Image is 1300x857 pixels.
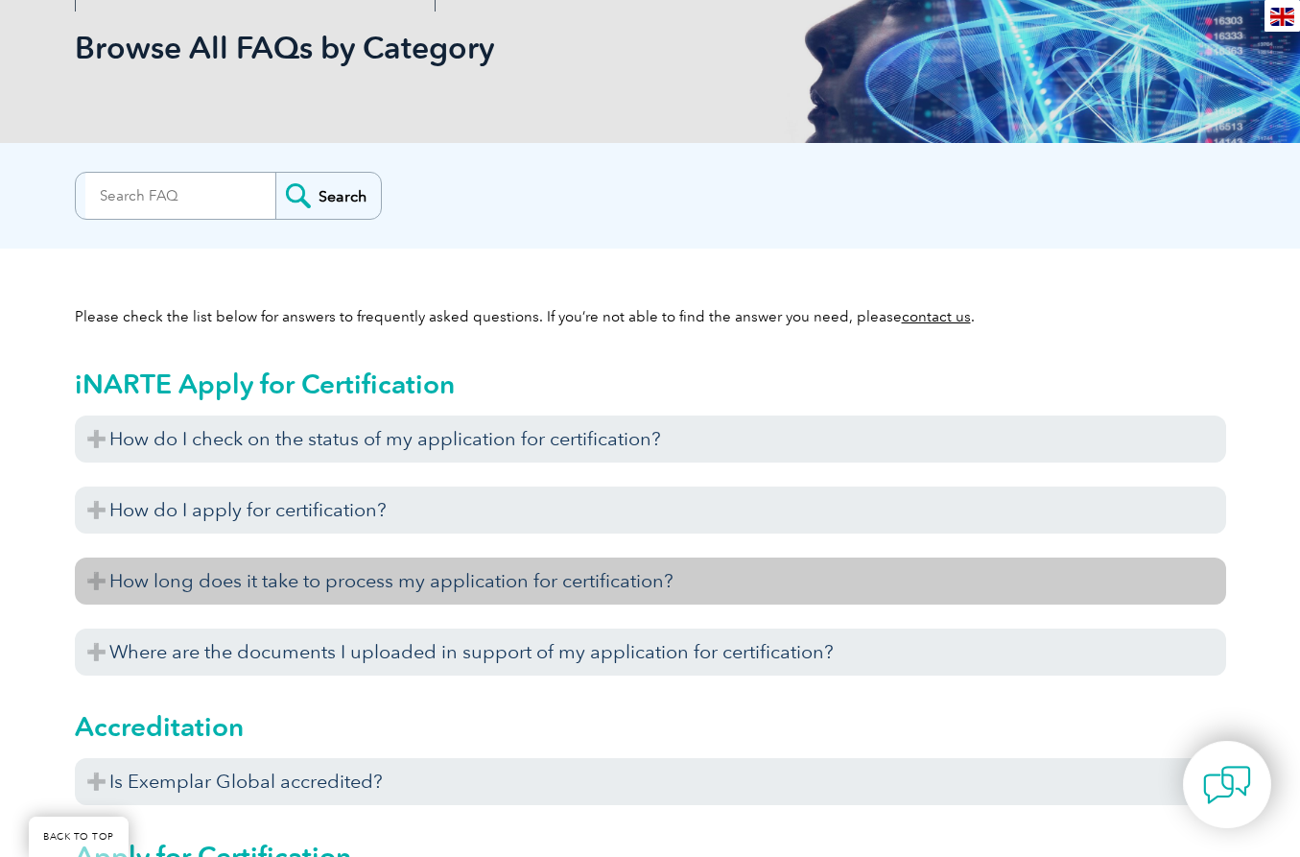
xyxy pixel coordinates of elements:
h3: How do I apply for certification? [75,487,1226,534]
img: en [1270,8,1294,26]
h3: Is Exemplar Global accredited? [75,758,1226,805]
h3: Where are the documents I uploaded in support of my application for certification? [75,629,1226,676]
h1: Browse All FAQs by Category [75,29,812,66]
h3: How long does it take to process my application for certification? [75,558,1226,605]
a: BACK TO TOP [29,817,129,857]
input: Search FAQ [85,173,275,219]
h2: Accreditation [75,711,1226,742]
a: contact us [902,308,971,325]
p: Please check the list below for answers to frequently asked questions. If you’re not able to find... [75,306,1226,327]
img: contact-chat.png [1203,761,1251,809]
input: Search [275,173,381,219]
h3: How do I check on the status of my application for certification? [75,416,1226,463]
h2: iNARTE Apply for Certification [75,369,1226,399]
